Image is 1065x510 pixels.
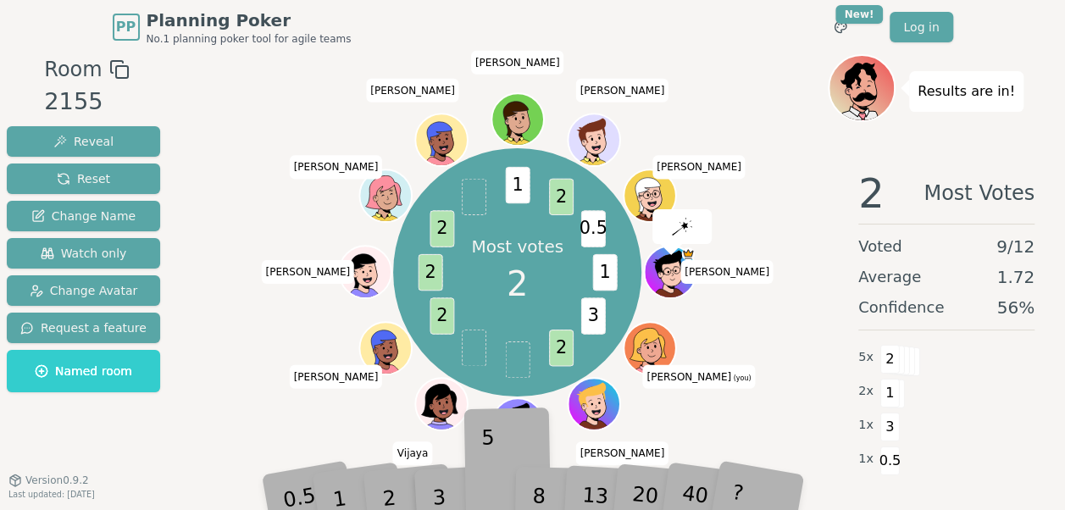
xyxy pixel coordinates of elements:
span: Click to change your name [290,365,383,389]
span: 56 % [997,296,1034,319]
span: 1.72 [996,265,1034,289]
span: Click to change your name [290,156,383,180]
img: reveal [672,218,692,235]
span: No.1 planning poker tool for agile teams [147,32,352,46]
button: Request a feature [7,313,160,343]
button: Reveal [7,126,160,157]
span: (you) [731,374,752,382]
span: Reset [57,170,110,187]
span: 9 / 12 [996,235,1034,258]
span: Voted [858,235,902,258]
span: Version 0.9.2 [25,474,89,487]
div: New! [835,5,884,24]
span: Click to change your name [680,260,774,284]
span: 3 [580,297,605,334]
span: Room [44,54,102,85]
span: 1 x [858,450,874,468]
a: Log in [890,12,952,42]
span: Most Votes [924,173,1034,213]
span: Click to change your name [471,51,564,75]
span: Watch only [41,245,127,262]
span: 2 [507,258,528,309]
span: 2 [430,297,454,334]
span: Planning Poker [147,8,352,32]
span: Change Avatar [30,282,138,299]
button: Watch only [7,238,160,269]
span: 3 [880,413,900,441]
span: Request a feature [20,319,147,336]
span: 1 x [858,416,874,435]
span: 0.5 [880,446,900,475]
span: 2 [418,254,442,291]
span: 2 [880,345,900,374]
span: Average [858,265,921,289]
button: Change Avatar [7,275,160,306]
span: PP [116,17,136,37]
a: PPPlanning PokerNo.1 planning poker tool for agile teams [113,8,352,46]
span: Click to change your name [575,79,668,103]
span: Reveal [53,133,114,150]
button: New! [825,12,856,42]
span: 1 [592,254,617,291]
span: Click to change your name [652,156,746,180]
span: Last updated: [DATE] [8,490,95,499]
button: Change Name [7,201,160,231]
button: Reset [7,164,160,194]
span: Change Name [31,208,136,225]
span: Matt is the host [681,247,694,260]
span: 2 [858,173,885,213]
div: 2155 [44,85,129,119]
span: 5 x [858,348,874,367]
span: Click to change your name [261,260,354,284]
p: Results are in! [918,80,1015,103]
span: 2 [549,178,574,214]
span: 2 [430,210,454,247]
span: Click to change your name [366,79,459,103]
span: 1 [505,167,530,203]
button: Click to change your avatar [625,324,674,373]
button: Named room [7,350,160,392]
span: 2 x [858,382,874,401]
p: Most votes [471,235,563,258]
span: Named room [35,363,132,380]
span: 1 [880,379,900,407]
span: Click to change your name [642,365,755,389]
button: Version0.9.2 [8,474,89,487]
span: 0.5 [580,210,605,247]
span: 2 [549,330,574,366]
span: Confidence [858,296,944,319]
